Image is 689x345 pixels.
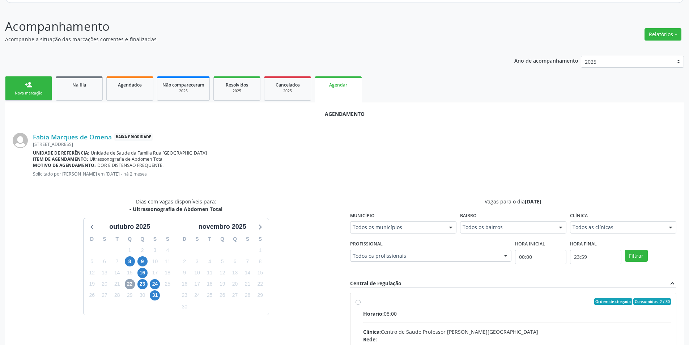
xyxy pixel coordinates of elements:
span: Todos os bairros [463,224,552,231]
span: segunda-feira, 20 de outubro de 2025 [99,279,110,289]
span: sexta-feira, 21 de novembro de 2025 [242,279,252,289]
span: sexta-feira, 3 de outubro de 2025 [150,245,160,255]
span: Todos os municípios [353,224,442,231]
span: Resolvidos [226,82,248,88]
div: Dias com vagas disponíveis para: [129,198,222,213]
span: Cancelados [276,82,300,88]
span: quinta-feira, 23 de outubro de 2025 [137,279,148,289]
span: Na fila [72,82,86,88]
span: Não compareceram [162,82,204,88]
span: segunda-feira, 10 de novembro de 2025 [192,268,202,278]
div: Nova marcação [10,91,47,96]
div: S [98,233,111,245]
a: Fabia Marques de Omena [33,133,112,141]
span: terça-feira, 4 de novembro de 2025 [205,256,215,266]
span: sábado, 22 de novembro de 2025 [255,279,265,289]
div: 2025 [162,88,204,94]
p: Acompanhe a situação das marcações correntes e finalizadas [5,35,480,43]
label: Profissional [350,239,383,250]
div: - Ultrassonografia de Abdomen Total [129,205,222,213]
span: terça-feira, 18 de novembro de 2025 [205,279,215,289]
div: Q [216,233,229,245]
span: quarta-feira, 15 de outubro de 2025 [125,268,135,278]
div: [STREET_ADDRESS] [33,141,676,147]
span: sábado, 18 de outubro de 2025 [162,268,173,278]
span: quinta-feira, 16 de outubro de 2025 [137,268,148,278]
span: quinta-feira, 9 de outubro de 2025 [137,256,148,266]
p: Acompanhamento [5,17,480,35]
div: 2025 [219,88,255,94]
span: domingo, 12 de outubro de 2025 [87,268,97,278]
label: Hora inicial [515,239,545,250]
div: person_add [25,81,33,89]
div: T [111,233,123,245]
span: quinta-feira, 6 de novembro de 2025 [230,256,240,266]
span: domingo, 2 de novembro de 2025 [179,256,190,266]
span: domingo, 5 de outubro de 2025 [87,256,97,266]
span: [DATE] [525,198,541,205]
i: expand_less [668,279,676,287]
span: Consumidos: 2 / 30 [633,298,671,305]
div: Q [136,233,149,245]
div: T [203,233,216,245]
span: domingo, 26 de outubro de 2025 [87,290,97,300]
span: sexta-feira, 24 de outubro de 2025 [150,279,160,289]
span: terça-feira, 21 de outubro de 2025 [112,279,122,289]
div: D [178,233,191,245]
span: Ordem de chegada [594,298,632,305]
span: Ultrassonografia de Abdomen Total [90,156,163,162]
span: sábado, 25 de outubro de 2025 [162,279,173,289]
span: Todos as clínicas [573,224,662,231]
div: 2025 [269,88,306,94]
span: sábado, 29 de novembro de 2025 [255,290,265,300]
p: Ano de acompanhamento [514,56,578,65]
span: domingo, 30 de novembro de 2025 [179,302,190,312]
span: sábado, 15 de novembro de 2025 [255,268,265,278]
span: sábado, 8 de novembro de 2025 [255,256,265,266]
span: sexta-feira, 28 de novembro de 2025 [242,290,252,300]
span: domingo, 16 de novembro de 2025 [179,279,190,289]
span: sexta-feira, 14 de novembro de 2025 [242,268,252,278]
input: Selecione o horário [515,250,566,264]
span: segunda-feira, 13 de outubro de 2025 [99,268,110,278]
span: Todos os profissionais [353,252,497,260]
span: sexta-feira, 17 de outubro de 2025 [150,268,160,278]
span: sábado, 1 de novembro de 2025 [255,245,265,255]
span: quinta-feira, 30 de outubro de 2025 [137,290,148,300]
div: Agendamento [13,110,676,118]
span: Baixa Prioridade [114,133,153,141]
span: sexta-feira, 7 de novembro de 2025 [242,256,252,266]
b: Item de agendamento: [33,156,88,162]
b: Unidade de referência: [33,150,89,156]
span: terça-feira, 25 de novembro de 2025 [205,290,215,300]
label: Clínica [570,210,588,222]
span: DOR E DISTENSAO FREQUENTE. [97,162,163,168]
label: Município [350,210,375,222]
div: S [254,233,267,245]
img: img [13,133,28,148]
span: terça-feira, 7 de outubro de 2025 [112,256,122,266]
span: segunda-feira, 6 de outubro de 2025 [99,256,110,266]
b: Motivo de agendamento: [33,162,96,168]
div: D [86,233,98,245]
span: quinta-feira, 13 de novembro de 2025 [230,268,240,278]
div: S [241,233,254,245]
span: Rede: [363,336,377,343]
div: outubro 2025 [106,222,153,232]
span: Unidade de Saude da Familia Rua [GEOGRAPHIC_DATA] [91,150,207,156]
span: terça-feira, 28 de outubro de 2025 [112,290,122,300]
div: -- [363,336,671,343]
div: Central de regulação [350,279,401,287]
span: quarta-feira, 26 de novembro de 2025 [217,290,227,300]
div: Vagas para o dia [350,198,677,205]
div: novembro 2025 [196,222,249,232]
div: S [191,233,204,245]
span: quinta-feira, 20 de novembro de 2025 [230,279,240,289]
button: Relatórios [645,28,681,41]
span: quarta-feira, 29 de outubro de 2025 [125,290,135,300]
input: Selecione o horário [570,250,621,264]
span: terça-feira, 14 de outubro de 2025 [112,268,122,278]
span: sexta-feira, 10 de outubro de 2025 [150,256,160,266]
span: terça-feira, 11 de novembro de 2025 [205,268,215,278]
span: domingo, 23 de novembro de 2025 [179,290,190,300]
